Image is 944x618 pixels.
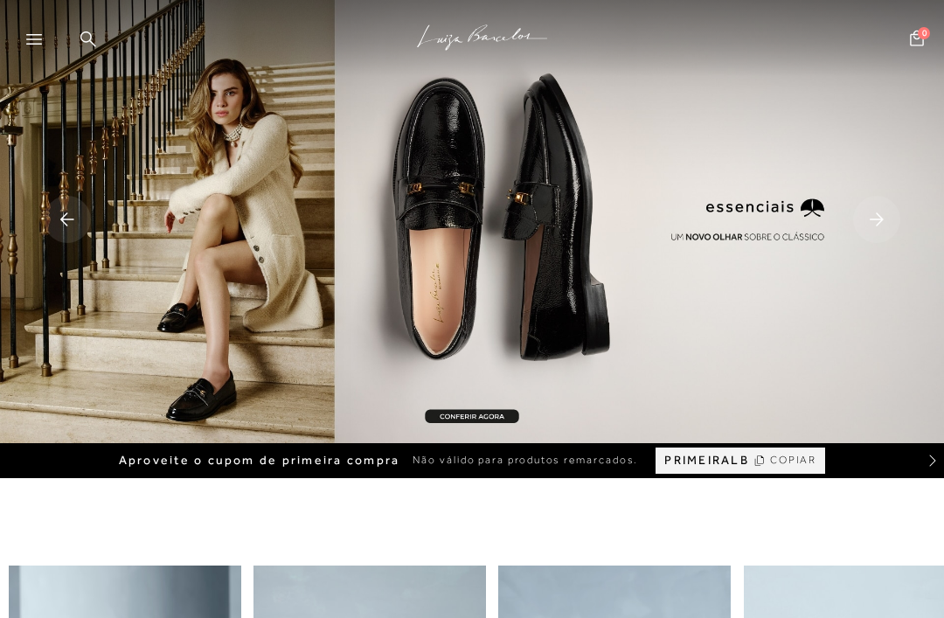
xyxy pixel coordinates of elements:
span: Não válido para produtos remarcados. [413,453,638,468]
span: PRIMEIRALB [664,453,748,468]
button: 0 [905,29,929,52]
span: COPIAR [770,452,817,469]
span: 0 [918,27,930,39]
span: Aproveite o cupom de primeira compra [119,453,400,468]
